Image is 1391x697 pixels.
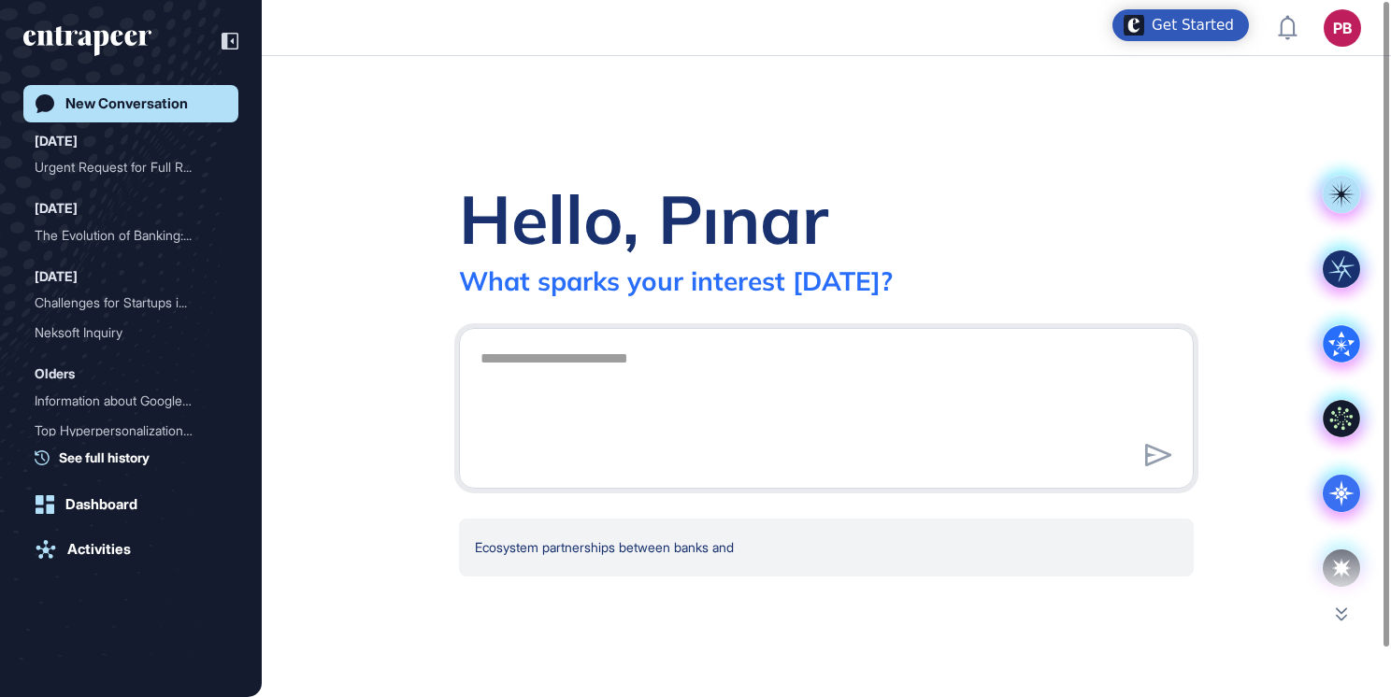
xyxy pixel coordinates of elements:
div: Hello, Pınar [459,177,828,261]
a: See full history [35,448,238,467]
button: PB [1324,9,1361,47]
div: Open Get Started checklist [1112,9,1249,41]
div: New Conversation [65,95,188,112]
div: Challenges for Startups i... [35,288,212,318]
div: What sparks your interest [DATE]? [459,264,893,297]
div: Ecosystem partnerships between banks and [459,519,1194,576]
div: Olders [35,363,75,385]
div: Urgent Request for Full Report on Ecosystem Creation Between Banks, Startups, and Corporates [35,152,227,182]
div: The Evolution of Banking:... [35,220,212,250]
div: Urgent Request for Full R... [35,152,212,182]
div: [DATE] [35,197,78,220]
a: New Conversation [23,85,238,122]
div: Top Hyperpersonalization Use Cases in Banking [35,416,227,446]
div: [DATE] [35,130,78,152]
div: Dashboard [65,496,137,513]
a: Activities [23,531,238,568]
div: Get Started [1152,16,1234,35]
div: Neksoft Inquiry [35,318,212,348]
div: Activities [67,541,131,558]
img: launcher-image-alternative-text [1124,15,1144,36]
span: See full history [59,448,150,467]
div: Challenges for Startups in Connecting with Corporates [35,288,227,318]
div: entrapeer-logo [23,26,151,56]
div: Information about Google and its related entities [35,386,227,416]
div: Top Hyperpersonalization ... [35,416,212,446]
div: Information about Google ... [35,386,212,416]
a: Dashboard [23,486,238,523]
div: The Evolution of Banking: Strategies for Banks to Foster Ecosystems between Corporates and Startups [35,220,227,250]
div: Neksoft Inquiry [35,318,227,348]
div: [DATE] [35,265,78,288]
